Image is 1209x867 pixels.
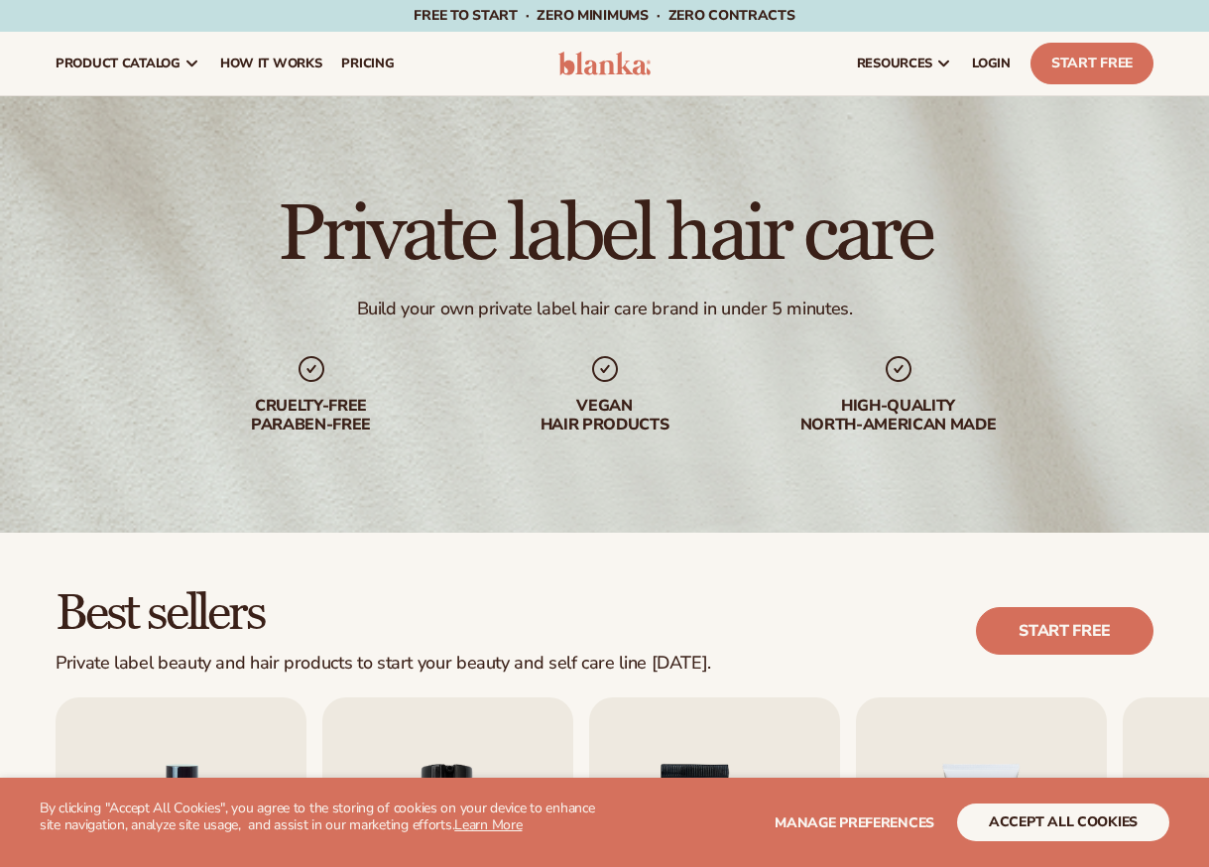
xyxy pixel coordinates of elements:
[847,32,962,95] a: resources
[414,6,794,25] span: Free to start · ZERO minimums · ZERO contracts
[558,52,652,75] img: logo
[857,56,932,71] span: resources
[775,813,934,832] span: Manage preferences
[220,56,322,71] span: How It Works
[1030,43,1153,84] a: Start Free
[957,804,1169,841] button: accept all cookies
[478,397,732,434] div: Vegan hair products
[56,588,711,641] h2: Best sellers
[357,298,853,320] div: Build your own private label hair care brand in under 5 minutes.
[184,397,438,434] div: cruelty-free paraben-free
[775,804,934,841] button: Manage preferences
[962,32,1021,95] a: LOGIN
[976,607,1153,655] a: Start free
[772,397,1026,434] div: High-quality North-american made
[56,56,181,71] span: product catalog
[331,32,404,95] a: pricing
[341,56,394,71] span: pricing
[56,653,711,675] div: Private label beauty and hair products to start your beauty and self care line [DATE].
[210,32,332,95] a: How It Works
[454,815,522,834] a: Learn More
[278,194,932,274] h1: Private label hair care
[46,32,210,95] a: product catalog
[40,801,605,834] p: By clicking "Accept All Cookies", you agree to the storing of cookies on your device to enhance s...
[972,56,1011,71] span: LOGIN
